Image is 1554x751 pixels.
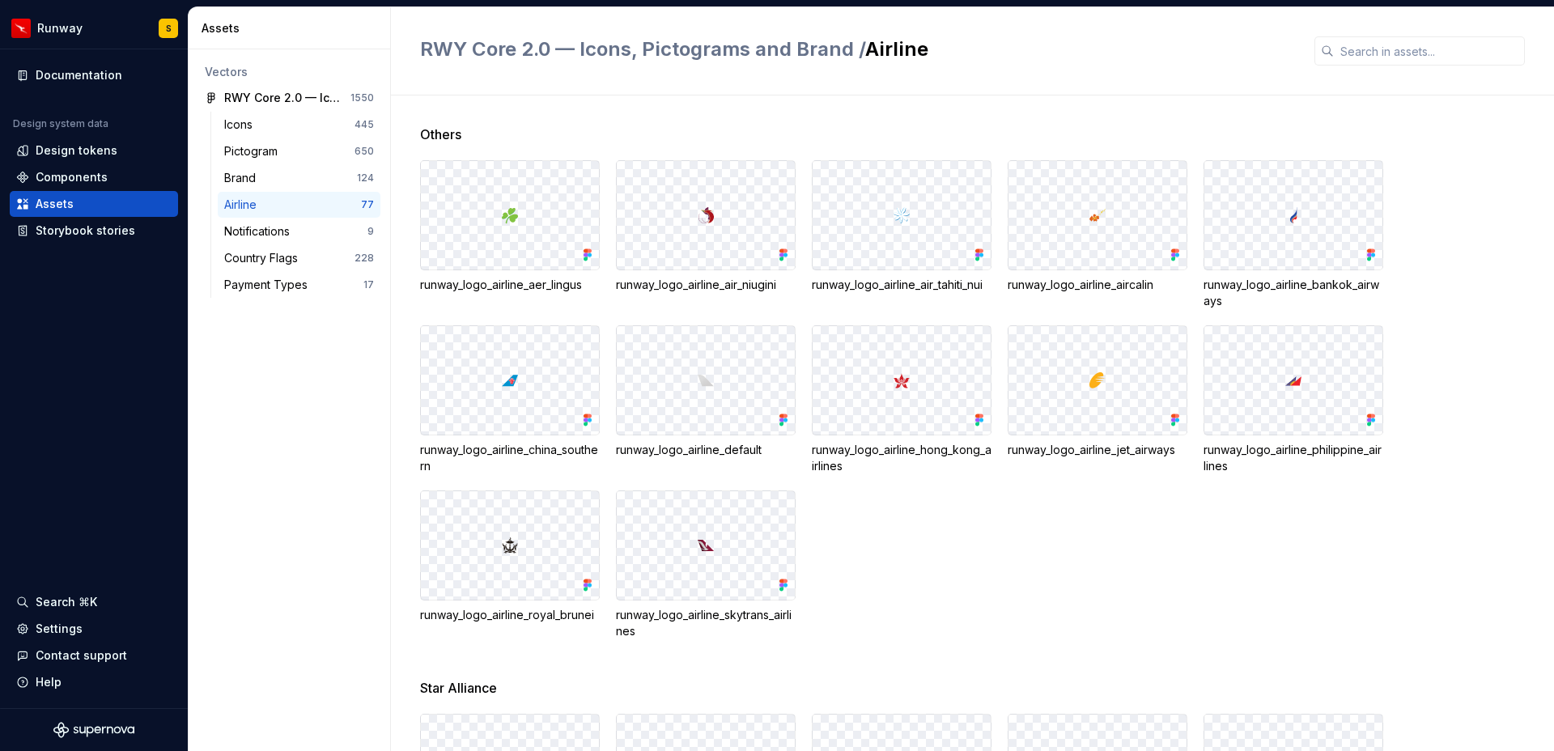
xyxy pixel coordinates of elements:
div: 17 [363,278,374,291]
div: Settings [36,621,83,637]
a: Country Flags228 [218,245,380,271]
div: Storybook stories [36,223,135,239]
div: Airline [224,197,263,213]
div: 124 [357,172,374,185]
div: Payment Types [224,277,314,293]
div: runway_logo_airline_air_niugini [616,277,796,293]
div: Assets [36,196,74,212]
div: Vectors [205,64,374,80]
div: Help [36,674,62,690]
div: Pictogram [224,143,284,159]
div: runway_logo_airline_air_tahiti_nui [812,277,991,293]
h2: Airline [420,36,1295,62]
a: Icons445 [218,112,380,138]
div: Contact support [36,647,127,664]
a: Storybook stories [10,218,178,244]
input: Search in assets... [1334,36,1525,66]
div: 650 [355,145,374,158]
button: Contact support [10,643,178,668]
button: Search ⌘K [10,589,178,615]
div: runway_logo_airline_aer_lingus [420,277,600,293]
span: RWY Core 2.0 — Icons, Pictograms and Brand / [420,37,865,61]
div: Brand [224,170,262,186]
div: runway_logo_airline_hong_kong_airlines [812,442,991,474]
div: Runway [37,20,83,36]
span: Star Alliance [420,678,497,698]
div: runway_logo_airline_aircalin [1008,277,1187,293]
a: Settings [10,616,178,642]
div: runway_logo_airline_royal_brunei [420,607,600,623]
a: Design tokens [10,138,178,163]
div: Icons [224,117,259,133]
div: runway_logo_airline_bankok_airways [1204,277,1383,309]
div: runway_logo_airline_jet_airways [1008,442,1187,458]
a: RWY Core 2.0 — Icons, Pictograms and Brand1550 [198,85,380,111]
div: Design tokens [36,142,117,159]
div: 228 [355,252,374,265]
div: runway_logo_airline_default [616,442,796,458]
a: Assets [10,191,178,217]
div: RWY Core 2.0 — Icons, Pictograms and Brand [224,90,345,106]
a: Documentation [10,62,178,88]
div: Country Flags [224,250,304,266]
div: 77 [361,198,374,211]
a: Notifications9 [218,219,380,244]
div: 1550 [350,91,374,104]
div: Documentation [36,67,122,83]
div: runway_logo_airline_philippine_airlines [1204,442,1383,474]
div: 445 [355,118,374,131]
div: runway_logo_airline_china_southern [420,442,600,474]
div: S [166,22,172,35]
a: Airline77 [218,192,380,218]
div: Search ⌘K [36,594,97,610]
div: Components [36,169,108,185]
a: Components [10,164,178,190]
div: Notifications [224,223,296,240]
svg: Supernova Logo [53,722,134,738]
div: Assets [202,20,384,36]
div: Design system data [13,117,108,130]
div: 9 [367,225,374,238]
a: Brand124 [218,165,380,191]
a: Pictogram650 [218,138,380,164]
button: Help [10,669,178,695]
div: runway_logo_airline_skytrans_airlines [616,607,796,639]
span: Others [420,125,461,144]
button: RunwayS [3,11,185,45]
img: 6b187050-a3ed-48aa-8485-808e17fcee26.png [11,19,31,38]
a: Payment Types17 [218,272,380,298]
